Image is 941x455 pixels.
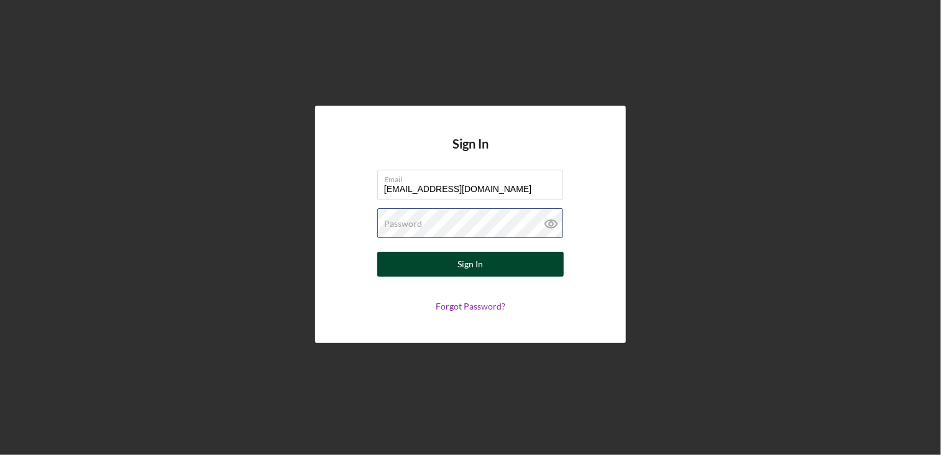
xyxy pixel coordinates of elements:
h4: Sign In [452,137,489,170]
div: Sign In [458,252,484,277]
a: Forgot Password? [436,301,505,311]
button: Sign In [377,252,564,277]
label: Password [384,219,422,229]
label: Email [384,170,563,184]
